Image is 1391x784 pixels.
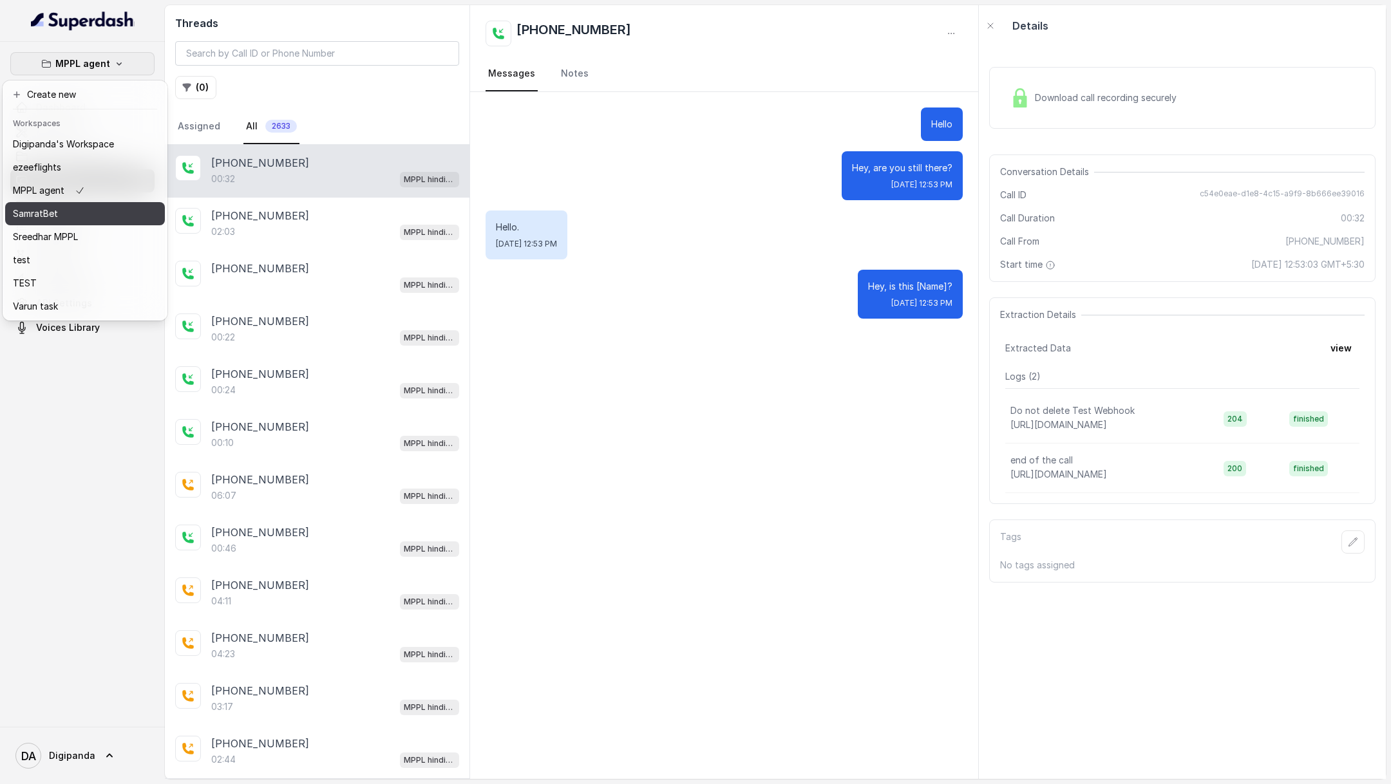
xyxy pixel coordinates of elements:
div: MPPL agent [3,80,167,321]
header: Workspaces [5,112,165,133]
p: MPPL agent [13,183,64,198]
p: TEST [13,275,37,291]
p: ezeeflights [13,160,61,175]
button: Create new [5,83,165,106]
p: Varun task [13,299,58,314]
button: MPPL agent [10,52,155,75]
p: Digipanda's Workspace [13,136,114,152]
p: test [13,252,30,268]
p: MPPL agent [55,56,110,71]
p: SamratBet [13,206,58,221]
p: Sreedhar MPPL [13,229,78,245]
